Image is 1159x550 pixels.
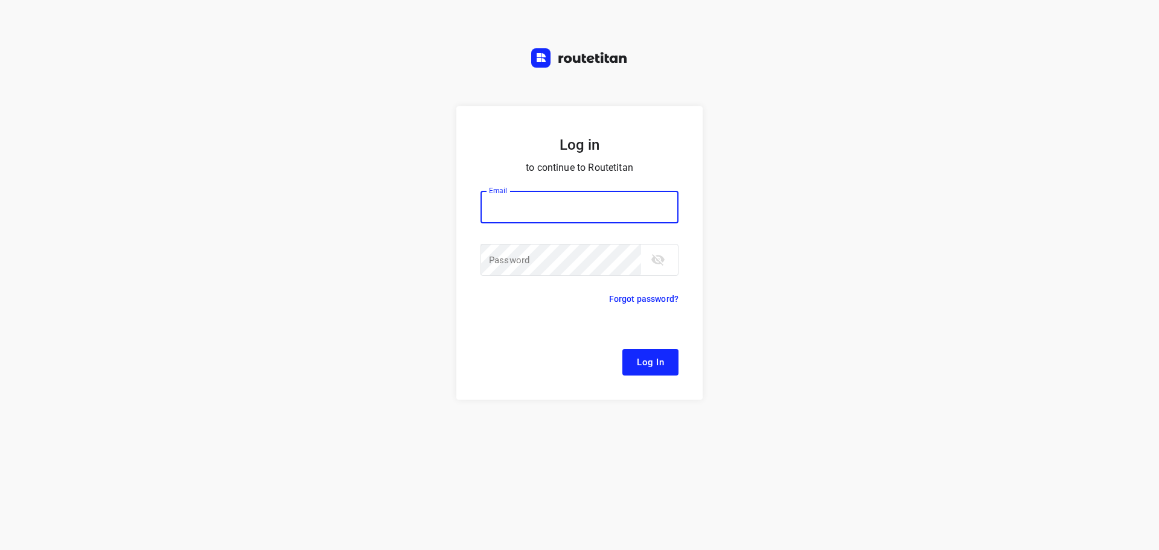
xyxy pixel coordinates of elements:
img: Routetitan [531,48,628,68]
span: Log In [637,354,664,370]
p: Forgot password? [609,292,678,306]
p: to continue to Routetitan [481,159,678,176]
button: toggle password visibility [646,248,670,272]
button: Log In [622,349,678,376]
h5: Log in [481,135,678,155]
